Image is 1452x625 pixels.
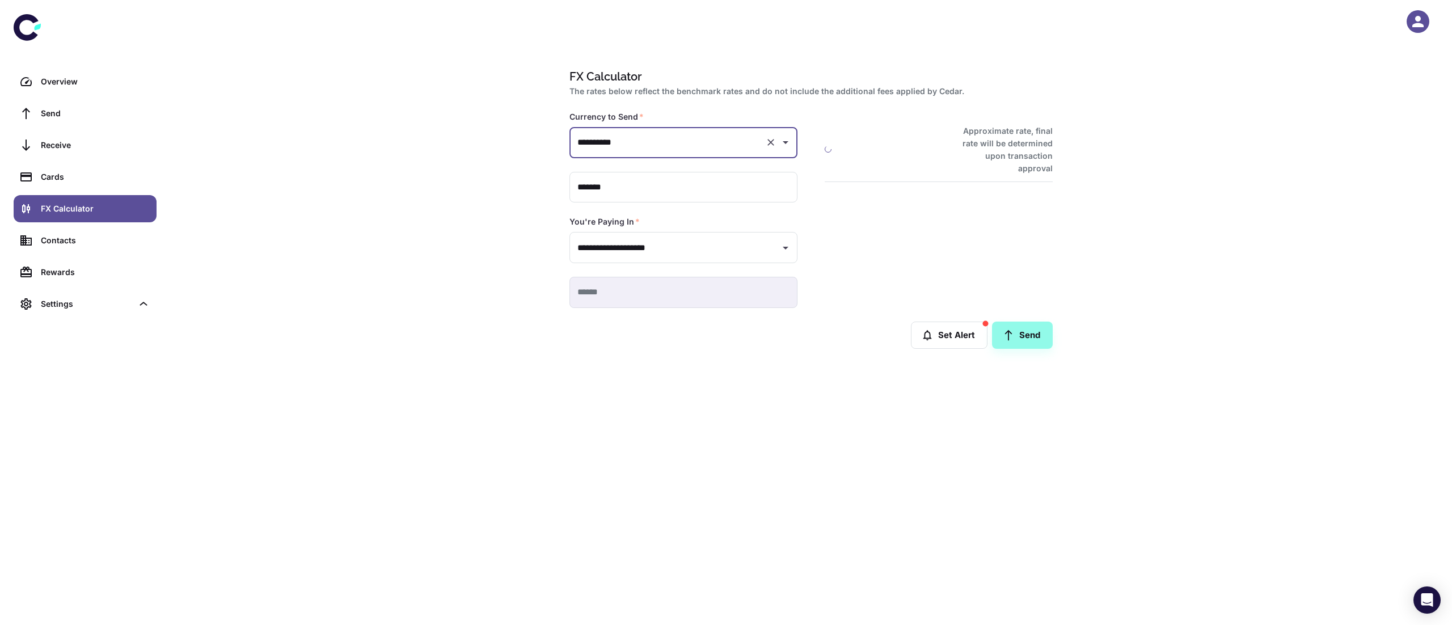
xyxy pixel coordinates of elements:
[41,171,150,183] div: Cards
[41,107,150,120] div: Send
[41,234,150,247] div: Contacts
[763,134,779,150] button: Clear
[950,125,1053,175] h6: Approximate rate, final rate will be determined upon transaction approval
[569,68,1048,85] h1: FX Calculator
[992,322,1053,349] a: Send
[778,240,793,256] button: Open
[14,163,157,191] a: Cards
[14,259,157,286] a: Rewards
[41,298,133,310] div: Settings
[14,100,157,127] a: Send
[41,139,150,151] div: Receive
[14,227,157,254] a: Contacts
[41,266,150,278] div: Rewards
[14,68,157,95] a: Overview
[41,202,150,215] div: FX Calculator
[41,75,150,88] div: Overview
[778,134,793,150] button: Open
[1413,586,1441,614] div: Open Intercom Messenger
[569,111,644,123] label: Currency to Send
[911,322,987,349] button: Set Alert
[569,216,640,227] label: You're Paying In
[14,195,157,222] a: FX Calculator
[14,132,157,159] a: Receive
[14,290,157,318] div: Settings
